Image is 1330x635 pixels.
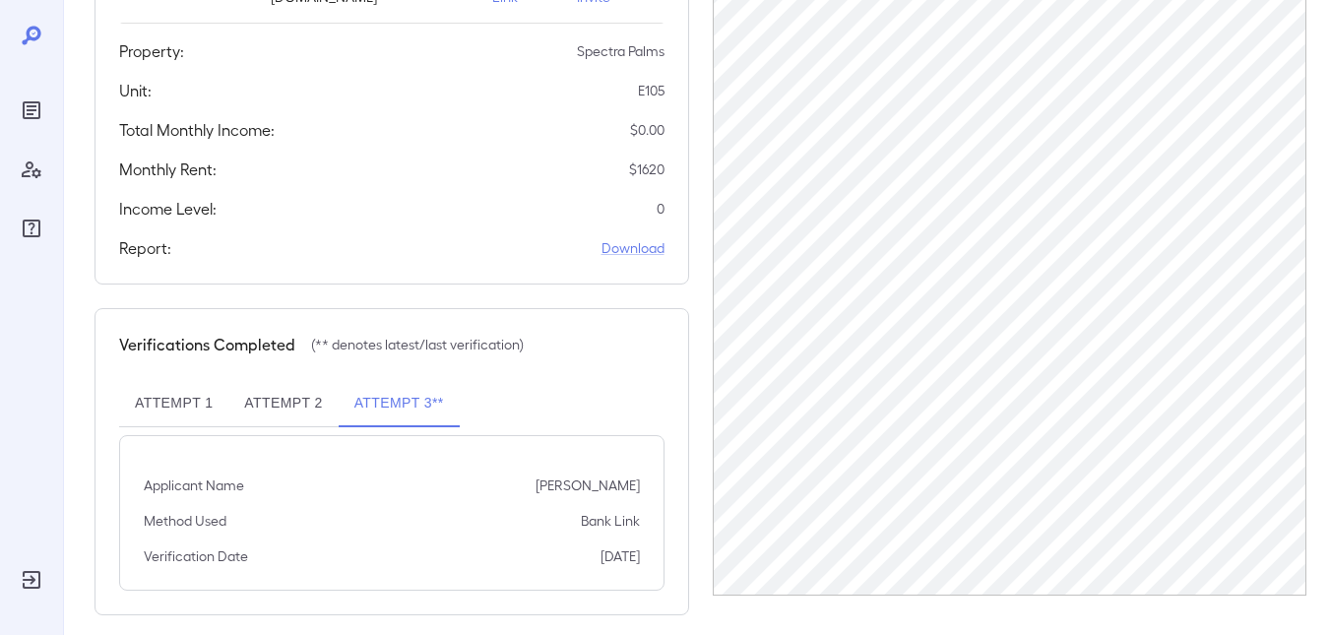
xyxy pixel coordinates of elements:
h5: Income Level: [119,197,217,221]
button: Attempt 1 [119,380,228,427]
div: Manage Users [16,154,47,185]
p: $ 1620 [629,159,665,179]
p: Method Used [144,511,226,531]
p: (** denotes latest/last verification) [311,335,524,354]
button: Attempt 3** [339,380,460,427]
h5: Report: [119,236,171,260]
p: E105 [638,81,665,100]
div: Reports [16,95,47,126]
p: [PERSON_NAME] [536,476,640,495]
div: FAQ [16,213,47,244]
h5: Property: [119,39,184,63]
p: Spectra Palms [577,41,665,61]
p: $ 0.00 [630,120,665,140]
h5: Unit: [119,79,152,102]
button: Attempt 2 [228,380,338,427]
p: Applicant Name [144,476,244,495]
p: [DATE] [601,546,640,566]
a: Download [602,238,665,258]
h5: Verifications Completed [119,333,295,356]
p: Bank Link [581,511,640,531]
p: 0 [657,199,665,219]
h5: Total Monthly Income: [119,118,275,142]
p: Verification Date [144,546,248,566]
h5: Monthly Rent: [119,158,217,181]
div: Log Out [16,564,47,596]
